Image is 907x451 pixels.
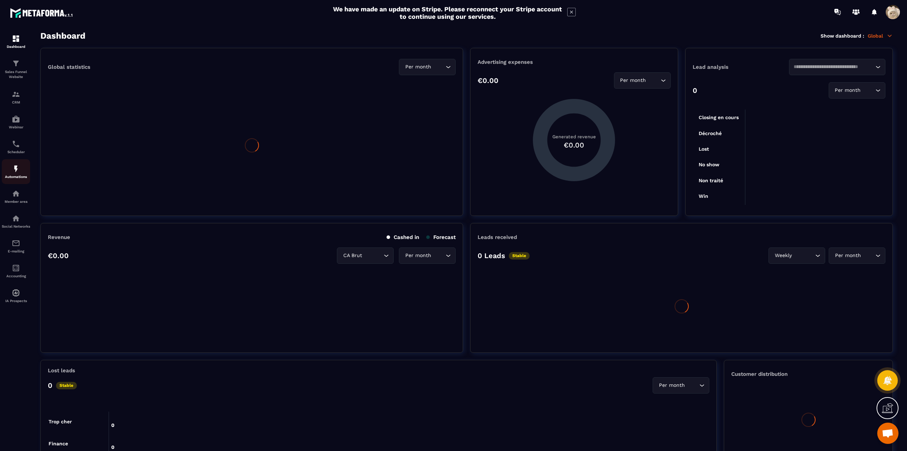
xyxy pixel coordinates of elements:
span: Per month [619,77,648,84]
a: formationformationCRM [2,85,30,110]
div: Search for option [653,377,709,394]
input: Search for option [793,252,813,260]
tspan: Trop cher [49,419,72,424]
div: Search for option [399,59,456,75]
p: Global [868,33,893,39]
input: Search for option [794,63,874,71]
p: Lead analysis [693,64,789,70]
img: automations [12,289,20,297]
p: Member area [2,200,30,204]
span: Per month [404,252,433,260]
p: €0.00 [478,76,498,85]
img: email [12,239,20,247]
img: logo [10,6,74,19]
p: Advertising expenses [478,59,670,65]
div: Search for option [829,82,885,99]
a: formationformationSales Funnel Website [2,54,30,85]
div: Search for option [768,247,825,264]
p: 0 [693,86,697,95]
img: scheduler [12,140,20,148]
input: Search for option [648,77,659,84]
p: Cashed in [387,234,419,240]
h2: We have made an update on Stripe. Please reconnect your Stripe account to continue using our serv... [331,5,564,20]
input: Search for option [862,252,874,260]
a: automationsautomationsWebinar [2,110,30,134]
p: 0 Leads [478,251,505,260]
img: automations [12,189,20,198]
tspan: Win [699,193,708,199]
img: formation [12,59,20,68]
div: Search for option [829,247,885,264]
span: Weekly [773,252,793,260]
img: social-network [12,214,20,223]
tspan: Closing en cours [699,115,739,121]
p: 0 [48,381,52,390]
a: automationsautomationsAutomations [2,159,30,184]
p: Global statistics [48,64,90,70]
tspan: No show [699,162,720,167]
img: automations [12,165,20,173]
tspan: Décroché [699,130,722,136]
p: Automations [2,175,30,179]
input: Search for option [686,382,698,389]
p: Lost leads [48,367,75,374]
p: Sales Funnel Website [2,69,30,79]
p: Show dashboard : [821,33,864,39]
img: automations [12,115,20,123]
span: Per month [657,382,686,389]
img: accountant [12,264,20,272]
span: CA Brut [342,252,364,260]
a: automationsautomationsMember area [2,184,30,209]
tspan: Lost [699,146,709,152]
a: accountantaccountantAccounting [2,258,30,283]
h3: Dashboard [40,31,85,41]
p: Stable [56,382,77,389]
input: Search for option [862,87,874,94]
div: Search for option [399,247,456,264]
input: Search for option [433,63,444,71]
p: Webinar [2,125,30,129]
p: CRM [2,100,30,104]
p: Dashboard [2,45,30,49]
p: Revenue [48,234,70,240]
input: Search for option [433,252,444,260]
tspan: Finance [49,441,68,446]
p: Scheduler [2,150,30,154]
img: formation [12,34,20,43]
p: Social Networks [2,224,30,228]
p: Customer distribution [731,371,885,377]
a: formationformationDashboard [2,29,30,54]
span: Per month [833,252,862,260]
span: Per month [404,63,433,71]
div: Search for option [789,59,885,75]
div: Search for option [614,72,671,89]
p: IA Prospects [2,299,30,303]
p: Leads received [478,234,517,240]
tspan: Non traité [699,178,723,183]
p: Accounting [2,274,30,278]
img: formation [12,90,20,99]
a: social-networksocial-networkSocial Networks [2,209,30,234]
p: €0.00 [48,251,69,260]
p: E-mailing [2,249,30,253]
span: Per month [833,87,862,94]
a: emailemailE-mailing [2,234,30,258]
a: Mở cuộc trò chuyện [877,423,898,444]
a: schedulerschedulerScheduler [2,134,30,159]
input: Search for option [364,252,382,260]
p: Forecast [426,234,456,240]
p: Stable [509,252,530,260]
div: Search for option [337,247,394,264]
